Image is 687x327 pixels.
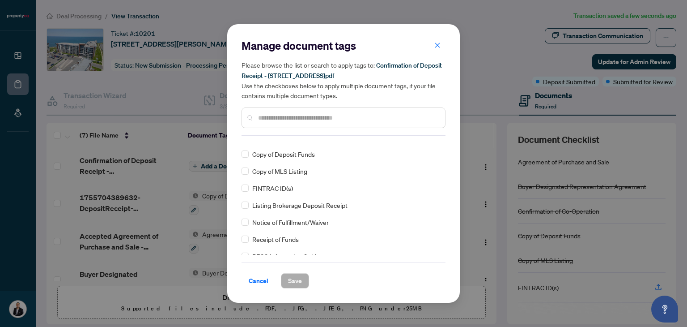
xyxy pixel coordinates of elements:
span: FINTRAC ID(s) [252,183,293,193]
span: RECO Information Guide [252,251,320,261]
span: close [434,42,441,48]
h5: Please browse the list or search to apply tags to: Use the checkboxes below to apply multiple doc... [242,60,445,100]
span: Cancel [249,274,268,288]
span: Receipt of Funds [252,234,299,244]
button: Open asap [651,296,678,323]
span: Notice of Fulfillment/Waiver [252,217,329,227]
button: Save [281,273,309,288]
span: Copy of Deposit Funds [252,149,315,159]
button: Cancel [242,273,276,288]
h2: Manage document tags [242,39,445,53]
span: Copy of MLS Listing [252,166,307,176]
span: Listing Brokerage Deposit Receipt [252,200,348,210]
